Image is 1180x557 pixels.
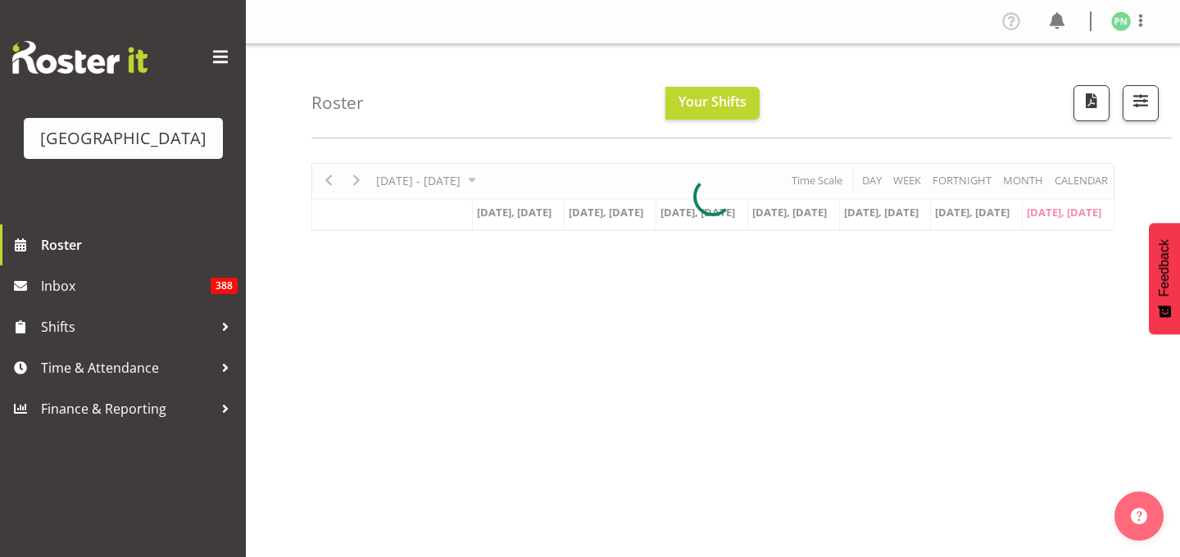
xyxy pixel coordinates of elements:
span: 388 [211,278,238,294]
img: Rosterit website logo [12,41,147,74]
button: Your Shifts [665,87,760,120]
span: Inbox [41,274,211,298]
span: Finance & Reporting [41,396,213,421]
span: Time & Attendance [41,355,213,380]
h4: Roster [311,93,364,112]
span: Your Shifts [678,93,747,111]
img: help-xxl-2.png [1131,508,1147,524]
span: Shifts [41,315,213,339]
span: Feedback [1157,239,1172,297]
button: Feedback - Show survey [1149,223,1180,334]
div: [GEOGRAPHIC_DATA] [40,126,206,151]
span: Roster [41,233,238,257]
button: Filter Shifts [1123,85,1159,121]
button: Download a PDF of the roster according to the set date range. [1073,85,1110,121]
img: penny-navidad674.jpg [1111,11,1131,31]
